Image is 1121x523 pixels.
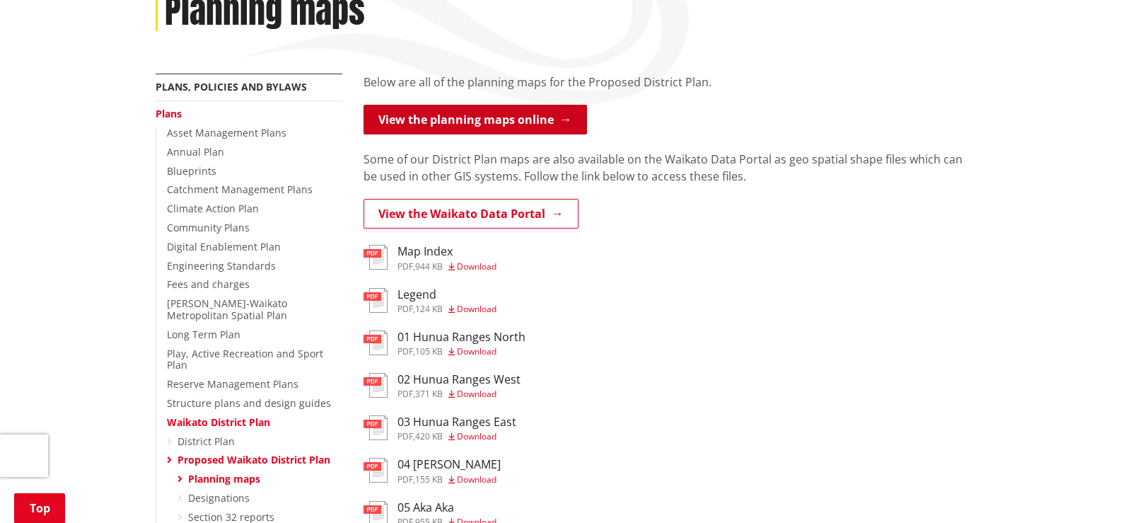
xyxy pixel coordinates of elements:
a: 02 Hunua Ranges West pdf,371 KB Download [364,373,521,398]
a: [PERSON_NAME]-Waikato Metropolitan Spatial Plan [167,297,287,322]
a: Blueprints [167,164,216,178]
span: 124 KB [415,303,443,315]
h3: 03 Hunua Ranges East [397,415,516,429]
a: Proposed Waikato District Plan [178,453,330,466]
span: Download [457,260,496,272]
a: Legend pdf,124 KB Download [364,288,496,314]
a: Planning maps [188,472,260,485]
span: Download [457,303,496,315]
a: Designations [188,491,250,505]
span: pdf [397,388,413,400]
span: 371 KB [415,388,443,400]
a: Long Term Plan [167,328,240,341]
a: Plans [156,107,182,120]
span: Download [457,430,496,442]
a: Waikato District Plan [167,415,270,429]
a: 04 [PERSON_NAME] pdf,155 KB Download [364,458,501,483]
a: View the Waikato Data Portal [364,199,579,229]
span: 155 KB [415,473,443,485]
img: document-pdf.svg [364,373,388,398]
a: Climate Action Plan [167,202,259,215]
h3: 05 Aka Aka [397,501,496,515]
span: pdf [397,430,413,442]
a: Digital Enablement Plan [167,240,281,253]
div: , [397,305,496,314]
a: Community Plans [167,221,250,234]
h3: Map Index [397,245,496,258]
div: , [397,263,496,271]
span: 105 KB [415,345,443,357]
div: , [397,476,501,484]
span: Download [457,345,496,357]
a: Engineering Standards [167,259,276,272]
p: Some of our District Plan maps are also available on the Waikato Data Portal as geo spatial shape... [364,151,966,185]
img: document-pdf.svg [364,415,388,440]
a: Annual Plan [167,145,224,159]
img: document-pdf.svg [364,288,388,313]
h3: 02 Hunua Ranges West [397,373,521,386]
a: Top [14,493,65,523]
a: Catchment Management Plans [167,183,313,196]
a: 03 Hunua Ranges East pdf,420 KB Download [364,415,516,441]
a: Asset Management Plans [167,126,286,139]
div: , [397,347,525,356]
a: Fees and charges [167,277,250,291]
div: , [397,390,521,398]
a: Plans, policies and bylaws [156,80,307,93]
img: document-pdf.svg [364,245,388,270]
a: Map Index pdf,944 KB Download [364,245,496,270]
span: 420 KB [415,430,443,442]
a: Reserve Management Plans [167,377,298,391]
a: Play, Active Recreation and Sport Plan [167,347,323,372]
h3: 04 [PERSON_NAME] [397,458,501,471]
p: Below are all of the planning maps for the Proposed District Plan. [364,74,966,91]
img: document-pdf.svg [364,331,388,355]
a: Structure plans and design guides [167,396,331,410]
a: 01 Hunua Ranges North pdf,105 KB Download [364,331,525,356]
img: document-pdf.svg [364,458,388,483]
span: Download [457,473,496,485]
h3: Legend [397,288,496,301]
span: pdf [397,303,413,315]
span: pdf [397,260,413,272]
a: District Plan [178,435,235,448]
span: pdf [397,345,413,357]
a: View the planning maps online [364,105,587,134]
h3: 01 Hunua Ranges North [397,331,525,344]
span: 944 KB [415,260,443,272]
span: pdf [397,473,413,485]
div: , [397,432,516,441]
span: Download [457,388,496,400]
